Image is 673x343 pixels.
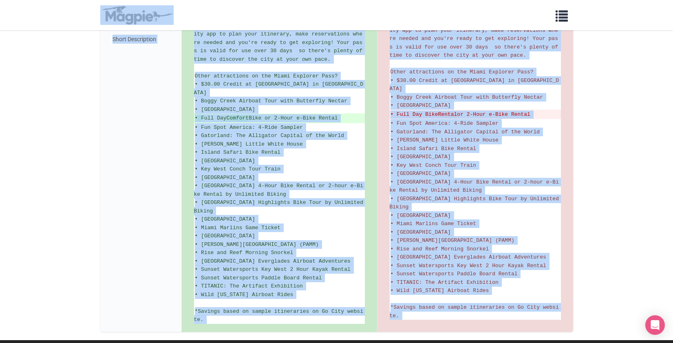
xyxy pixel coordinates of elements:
span: • Miami Marlins Game Ticket [195,225,281,231]
span: • Rise and Reef Morning Snorkel [195,250,293,256]
span: • Gatorland: The Alligator Capital of the World [195,133,344,139]
img: logo-ab69f6fb50320c5b225c76a69d11143b.png [100,5,174,25]
span: • [GEOGRAPHIC_DATA] [391,170,451,177]
span: • [GEOGRAPHIC_DATA] 4-Hour Bike Rental or 2-hour e-Bike Rental by Unlimited Biking [194,183,363,197]
span: • [GEOGRAPHIC_DATA] Everglades Airboat Adventures [195,258,351,264]
span: *Savings based on sample itineraries on Go City website. [390,304,559,319]
span: • Rise and Reef Morning Snorkel [391,246,489,252]
strong: Rental [438,111,457,117]
span: • Boggy Creek Airboat Tour with Butterfly Nectar [391,94,543,100]
span: • $30.00 Credit at [GEOGRAPHIC_DATA] in [GEOGRAPHIC_DATA] [194,81,363,96]
span: Other attractions on the Miami Explorer Pass? [195,73,338,79]
span: • Boggy Creek Airboat Tour with Butterfly Nectar [195,98,347,104]
span: • Fun Spot America: 4-Ride Sampler [391,120,499,126]
span: • [GEOGRAPHIC_DATA] [391,154,451,160]
span: • [GEOGRAPHIC_DATA] Everglades Airboat Adventures [391,254,546,260]
span: • Fun Spot America: 4-Ride Sampler [195,124,303,131]
span: • Sunset Watersports Paddle Board Rental [195,275,322,281]
span: • [GEOGRAPHIC_DATA] Highlights Bike Tour by Unlimited Biking [194,199,366,214]
span: • Island Safari Bike Rental [391,146,477,152]
span: • [PERSON_NAME] Little White House [195,141,303,147]
span: Go City makes sightseeing flexible and hassle-free. Simply purchase a 2 to 5-attraction pass, use... [194,14,366,62]
span: • [GEOGRAPHIC_DATA] [391,212,451,219]
span: • TITANIC: The Artifact Exhibition [195,283,303,289]
span: • Wild [US_STATE] Airboat Rides [391,288,489,294]
span: • $30.00 Credit at [GEOGRAPHIC_DATA] in [GEOGRAPHIC_DATA] [390,77,559,92]
span: • TITANIC: The Artifact Exhibition [391,279,499,285]
span: *Savings based on sample itineraries on Go City website. [194,308,363,323]
span: • [GEOGRAPHIC_DATA] [195,216,255,222]
span: • [GEOGRAPHIC_DATA] [391,229,451,235]
span: • [GEOGRAPHIC_DATA] [195,106,255,113]
span: • Key West Conch Tour Train [391,162,477,168]
span: • [GEOGRAPHIC_DATA] [195,233,255,239]
span: • [GEOGRAPHIC_DATA] [195,158,255,164]
span: • Miami Marlins Game Ticket [391,221,477,227]
span: • Island Safari Bike Rental [195,149,281,155]
span: • [GEOGRAPHIC_DATA] 4-Hour Bike Rental or 2-hour e-Bike Rental by Unlimited Biking [390,179,559,194]
span: • Sunset Watersports Paddle Board Rental [391,271,518,277]
span: • [GEOGRAPHIC_DATA] [195,175,255,181]
span: • [GEOGRAPHIC_DATA] Highlights Bike Tour by Unlimited Biking [390,196,562,210]
span: • [GEOGRAPHIC_DATA] [391,102,451,108]
span: • Sunset Watersports Key West 2 Hour Kayak Rental [391,263,546,269]
span: • Key West Conch Tour Train [195,166,281,172]
span: • [PERSON_NAME][GEOGRAPHIC_DATA] (PAMM) [391,237,514,243]
div: Open Intercom Messenger [645,315,665,335]
span: • Wild [US_STATE] Airboat Rides [195,292,293,298]
span: • Sunset Watersports Key West 2 Hour Kayak Rental [195,266,351,272]
strong: Comfort [227,115,249,121]
span: Other attractions on the Miami Explorer Pass? [391,69,534,75]
span: • [PERSON_NAME] Little White House [391,137,499,143]
del: • Full Day Bike or 2-Hour e-Bike Rental [391,111,560,119]
span: • Gatorland: The Alligator Capital of the World [391,129,540,135]
ins: • Full Day Bike or 2-Hour e-Bike Rental [195,114,364,122]
span: • [PERSON_NAME][GEOGRAPHIC_DATA] (PAMM) [195,241,319,248]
